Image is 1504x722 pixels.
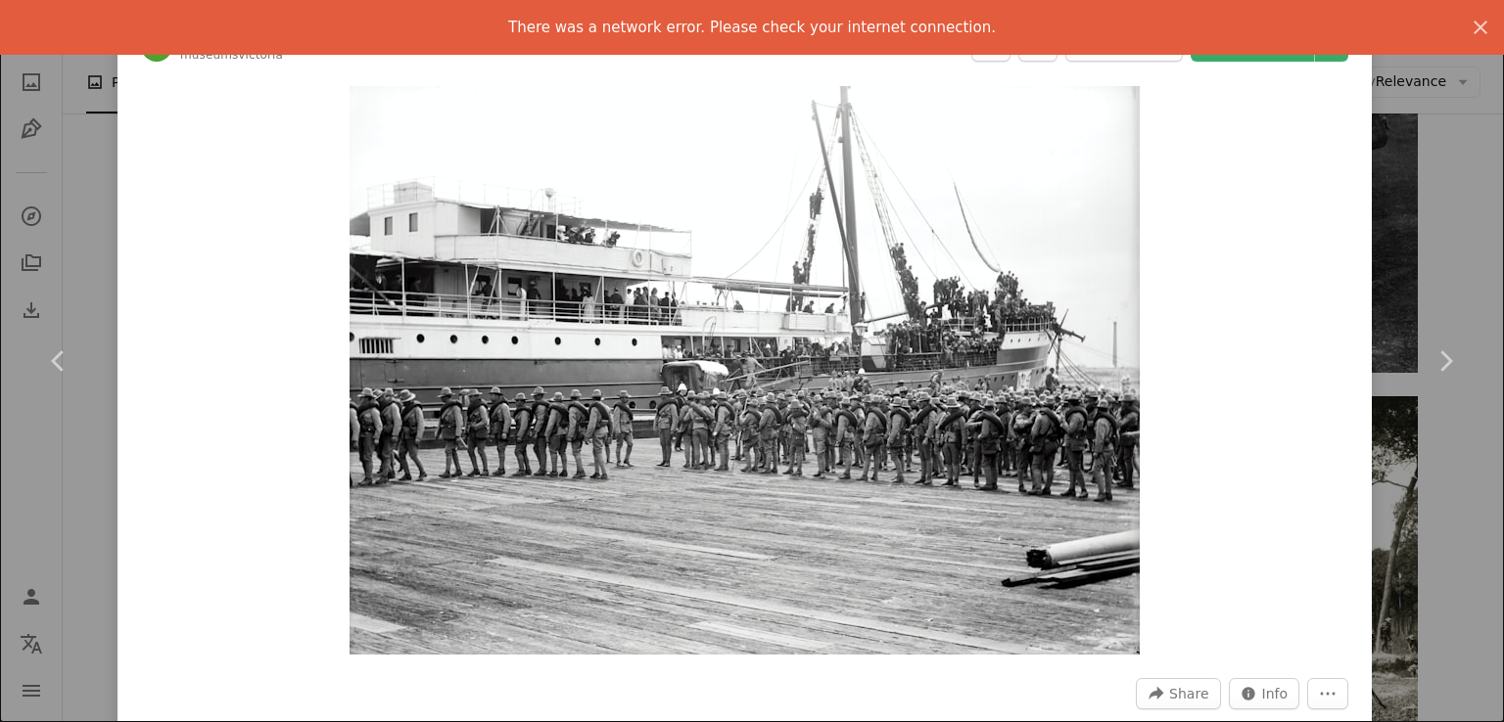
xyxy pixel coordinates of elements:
a: Next [1386,267,1504,455]
p: There was a network error. Please check your internet connection. [508,16,996,39]
button: Zoom in on this image [350,86,1140,654]
span: Info [1262,679,1289,708]
img: group of boy's standing near on ship [350,86,1140,654]
button: More Actions [1307,678,1348,709]
a: museumsvictoria [180,48,283,62]
button: Stats about this image [1229,678,1300,709]
button: Share this image [1136,678,1220,709]
span: Share [1169,679,1208,708]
